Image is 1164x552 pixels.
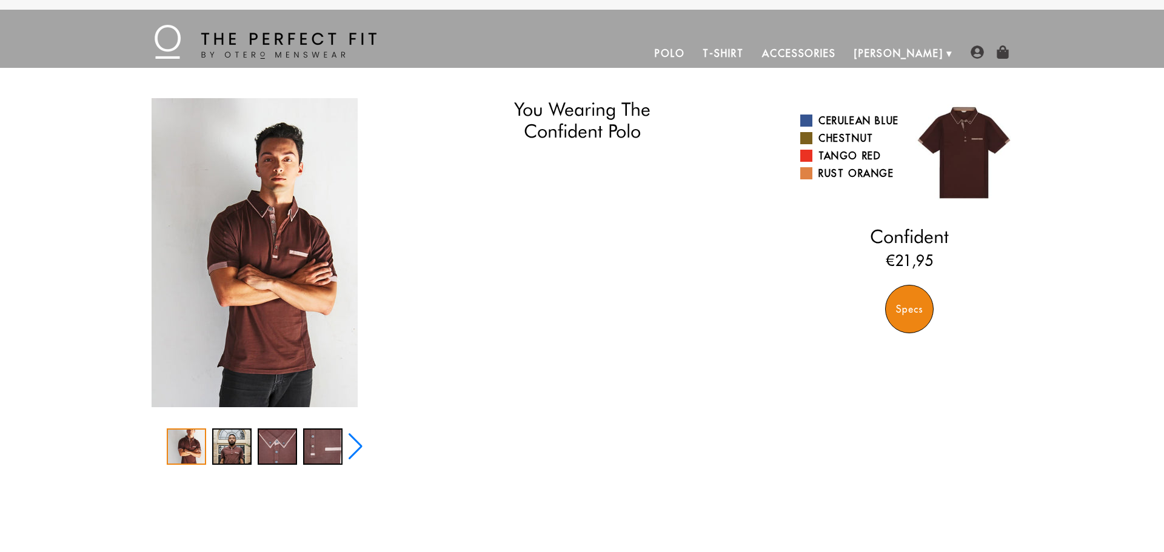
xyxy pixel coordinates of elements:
[258,428,297,465] div: 3 / 5
[800,166,900,181] a: Rust Orange
[347,433,364,460] div: Next slide
[800,148,900,163] a: Tango Red
[971,45,984,59] img: user-account-icon.png
[909,98,1018,207] img: 028.jpg
[845,39,952,68] a: [PERSON_NAME]
[800,113,900,128] a: Cerulean Blue
[438,98,726,142] h1: You Wearing The Confident Polo
[996,45,1009,59] img: shopping-bag-icon.png
[212,428,252,465] div: 2 / 5
[145,98,364,407] div: 1 / 5
[694,39,752,68] a: T-Shirt
[886,250,933,271] ins: €21,95
[152,98,358,407] img: IMG_1990_copy_1024x1024_2x_b66dcfa2-0627-4e7b-a228-9edf4cc9e4c8_340x.jpg
[800,131,900,145] a: Chestnut
[800,225,1018,247] h2: Confident
[753,39,845,68] a: Accessories
[155,25,376,59] img: The Perfect Fit - by Otero Menswear - Logo
[885,285,934,333] div: Specs
[646,39,694,68] a: Polo
[167,428,206,465] div: 1 / 5
[303,428,343,465] div: 4 / 5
